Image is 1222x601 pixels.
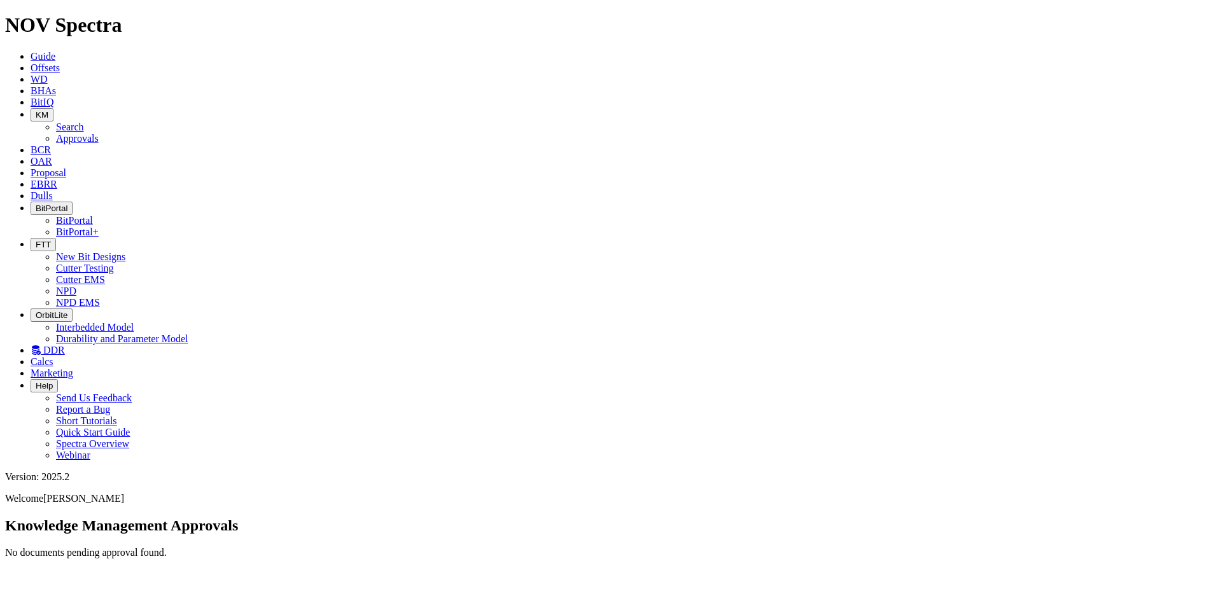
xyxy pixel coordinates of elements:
span: BitPortal [36,204,67,213]
a: Report a Bug [56,404,110,415]
a: Calcs [31,356,53,367]
span: DDR [43,345,65,356]
a: Offsets [31,62,60,73]
a: Guide [31,51,55,62]
a: Spectra Overview [56,438,129,449]
a: BHAs [31,85,56,96]
a: OAR [31,156,52,167]
a: Cutter Testing [56,263,114,273]
a: DDR [31,345,65,356]
a: Dulls [31,190,53,201]
a: Marketing [31,368,73,378]
p: No documents pending approval found. [5,547,1217,558]
a: Approvals [56,133,99,144]
a: BCR [31,144,51,155]
span: OrbitLite [36,310,67,320]
button: KM [31,108,53,121]
a: Proposal [31,167,66,178]
a: BitPortal+ [56,226,99,237]
button: Help [31,379,58,392]
button: BitPortal [31,202,73,215]
a: NPD [56,286,76,296]
a: Send Us Feedback [56,392,132,403]
a: Short Tutorials [56,415,117,426]
a: NPD EMS [56,297,100,308]
a: Quick Start Guide [56,427,130,438]
a: Search [56,121,84,132]
button: FTT [31,238,56,251]
span: KM [36,110,48,120]
a: Durability and Parameter Model [56,333,188,344]
a: New Bit Designs [56,251,125,262]
a: BitIQ [31,97,53,107]
a: Webinar [56,450,90,460]
button: OrbitLite [31,308,73,322]
a: Interbedded Model [56,322,134,333]
a: Cutter EMS [56,274,105,285]
a: BitPortal [56,215,93,226]
a: EBRR [31,179,57,190]
div: Version: 2025.2 [5,471,1217,483]
span: Help [36,381,53,390]
span: [PERSON_NAME] [43,493,124,504]
span: FTT [36,240,51,249]
a: WD [31,74,48,85]
h2: Knowledge Management Approvals [5,517,1217,534]
h1: NOV Spectra [5,13,1217,37]
p: Welcome [5,493,1217,504]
